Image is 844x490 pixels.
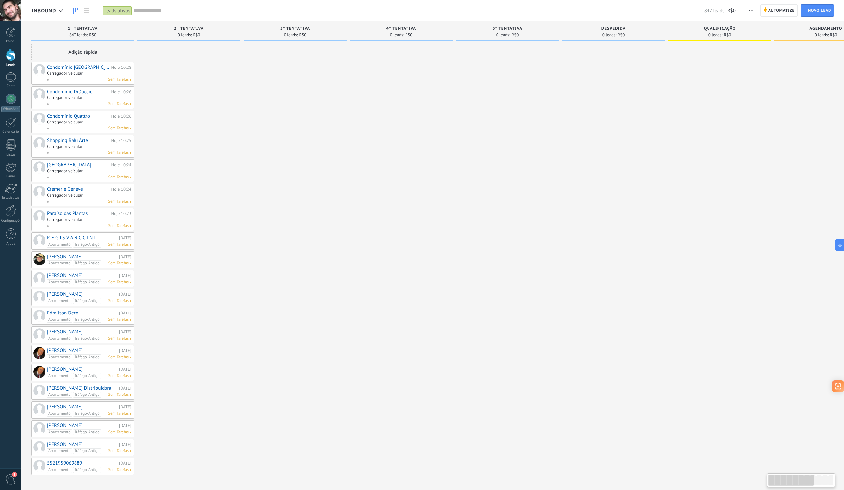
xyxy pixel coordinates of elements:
[111,187,131,191] div: Hoje 10:24
[47,95,83,100] div: Carregador veicular
[47,291,117,297] a: [PERSON_NAME]
[47,186,110,192] a: Cremerie Geneve
[704,8,726,14] span: 847 leads:
[47,298,72,304] span: Apartamento
[111,163,131,167] div: Hoje 10:24
[108,354,129,360] span: Sem Tarefas
[119,405,131,409] div: [DATE]
[108,298,129,304] span: Sem Tarefas
[1,39,20,43] div: Painel
[47,242,72,248] span: Apartamento
[47,423,117,428] a: [PERSON_NAME]
[119,311,131,315] div: [DATE]
[108,260,129,266] span: Sem Tarefas
[73,392,101,398] span: Tráfego-Antigo
[193,33,200,37] span: R$0
[768,5,795,16] span: Automatize
[47,168,83,174] div: Carregador veicular
[130,225,131,227] span: Nenhuma tarefa atribuída
[47,317,72,323] span: Apartamento
[178,33,192,37] span: 0 leads:
[565,26,662,32] div: DESPEDIDA
[47,329,117,335] a: [PERSON_NAME]
[73,429,101,435] span: Tráfego-Antigo
[130,103,131,105] span: Nenhuma tarefa atribuída
[130,201,131,203] span: Nenhuma tarefa atribuída
[47,217,83,222] div: Carregador veicular
[68,26,98,31] span: 1° TENTATIVA
[73,260,101,266] span: Tráfego-Antigo
[73,298,101,304] span: Tráfego-Antigo
[119,330,131,334] div: [DATE]
[119,292,131,296] div: [DATE]
[130,263,131,264] span: Nenhuma tarefa atribuída
[108,448,129,454] span: Sem Tarefas
[35,26,131,32] div: 1° TENTATIVA
[1,174,20,178] div: E-mail
[119,442,131,447] div: [DATE]
[70,4,81,17] a: Leads
[130,177,131,178] span: Nenhuma tarefa atribuída
[73,242,101,248] span: Tráfego-Antigo
[130,357,131,358] span: Nenhuma tarefa atribuída
[119,255,131,259] div: [DATE]
[108,199,129,204] span: Sem Tarefas
[459,26,556,32] div: 5° TENTATIVA
[111,90,131,94] div: Hoje 10:26
[73,373,101,379] span: Tráfego-Antigo
[130,413,131,415] span: Nenhuma tarefa atribuída
[47,113,110,119] a: Condomínio Quattro
[111,65,131,69] div: Hoje 10:28
[708,33,723,37] span: 0 leads:
[47,467,72,473] span: Apartamento
[119,236,131,240] div: [DATE]
[130,152,131,154] span: Nenhuma tarefa atribuída
[47,162,110,168] a: [GEOGRAPHIC_DATA]
[108,279,129,285] span: Sem Tarefas
[130,394,131,396] span: Nenhuma tarefa atribuída
[31,44,134,60] div: Adição rápida
[493,26,523,31] span: 5° TENTATIVA
[1,196,20,200] div: Estatísticas
[108,336,129,341] span: Sem Tarefas
[47,279,72,285] span: Apartamento
[405,33,412,37] span: R$0
[130,128,131,129] span: Nenhuma tarefa atribuída
[108,373,129,379] span: Sem Tarefas
[111,211,131,216] div: Hoje 10:23
[119,367,131,371] div: [DATE]
[108,150,129,156] span: Sem Tarefas
[119,461,131,465] div: [DATE]
[815,33,829,37] span: 0 leads:
[47,144,83,149] div: Carregador veicular
[602,33,617,37] span: 0 leads:
[727,8,736,14] span: R$0
[601,26,626,31] span: DESPEDIDA
[47,442,117,447] a: [PERSON_NAME]
[47,89,110,95] a: Condomínio DiDuccio
[119,348,131,353] div: [DATE]
[830,33,837,37] span: R$0
[73,448,101,454] span: Tráfego-Antigo
[119,273,131,278] div: [DATE]
[808,5,831,16] span: Novo lead
[47,373,72,379] span: Apartamento
[108,467,129,473] span: Sem Tarefas
[73,279,101,285] span: Tráfego-Antigo
[130,375,131,377] span: Nenhuma tarefa atribuída
[47,235,117,241] a: R E G I S V A N C C I N I
[618,33,625,37] span: R$0
[47,404,117,410] a: [PERSON_NAME]
[47,429,72,435] span: Apartamento
[47,65,110,70] a: Condomínio [GEOGRAPHIC_DATA]
[108,242,129,248] span: Sem Tarefas
[141,26,237,32] div: 2° TENTATIVA
[47,392,72,398] span: Apartamento
[724,33,731,37] span: R$0
[280,26,310,31] span: 3° TENTATIVA
[511,33,519,37] span: R$0
[174,26,204,31] span: 2° TENTATIVA
[111,114,131,118] div: Hoje 10:26
[760,4,798,17] a: Automatize
[108,101,129,107] span: Sem Tarefas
